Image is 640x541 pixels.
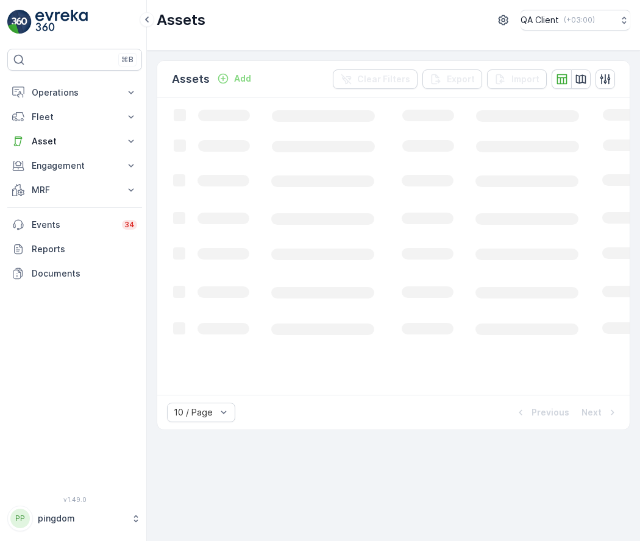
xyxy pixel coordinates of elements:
[32,135,118,147] p: Asset
[7,213,142,237] a: Events34
[35,10,88,34] img: logo_light-DOdMpM7g.png
[32,219,115,231] p: Events
[513,405,571,420] button: Previous
[32,160,118,172] p: Engagement
[333,69,418,89] button: Clear Filters
[234,72,251,85] p: Add
[7,105,142,129] button: Fleet
[487,69,547,89] button: Import
[581,406,602,419] p: Next
[7,506,142,531] button: PPpingdom
[32,184,118,196] p: MRF
[32,243,137,255] p: Reports
[38,512,125,525] p: pingdom
[422,69,482,89] button: Export
[7,178,142,202] button: MRF
[32,267,137,280] p: Documents
[172,71,210,88] p: Assets
[10,509,30,528] div: PP
[7,237,142,261] a: Reports
[32,87,118,99] p: Operations
[521,10,630,30] button: QA Client(+03:00)
[7,129,142,154] button: Asset
[532,406,569,419] p: Previous
[7,154,142,178] button: Engagement
[511,73,539,85] p: Import
[7,496,142,503] span: v 1.49.0
[124,220,135,230] p: 34
[357,73,410,85] p: Clear Filters
[157,10,205,30] p: Assets
[521,14,559,26] p: QA Client
[7,261,142,286] a: Documents
[580,405,620,420] button: Next
[7,80,142,105] button: Operations
[212,71,256,86] button: Add
[7,10,32,34] img: logo
[447,73,475,85] p: Export
[32,111,118,123] p: Fleet
[121,55,133,65] p: ⌘B
[564,15,595,25] p: ( +03:00 )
